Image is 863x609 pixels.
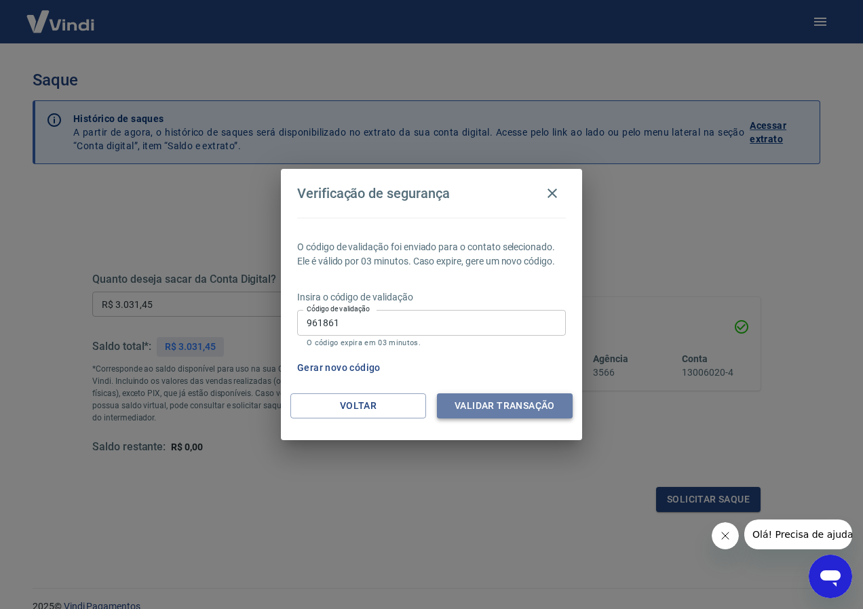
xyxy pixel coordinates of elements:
[809,555,852,598] iframe: Botão para abrir a janela de mensagens
[297,240,566,269] p: O código de validação foi enviado para o contato selecionado. Ele é válido por 03 minutos. Caso e...
[437,393,573,418] button: Validar transação
[712,522,739,549] iframe: Fechar mensagem
[307,338,556,347] p: O código expira em 03 minutos.
[290,393,426,418] button: Voltar
[297,290,566,304] p: Insira o código de validação
[292,355,386,380] button: Gerar novo código
[297,185,450,201] h4: Verificação de segurança
[8,9,114,20] span: Olá! Precisa de ajuda?
[307,304,370,314] label: Código de validação
[744,519,852,549] iframe: Mensagem da empresa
